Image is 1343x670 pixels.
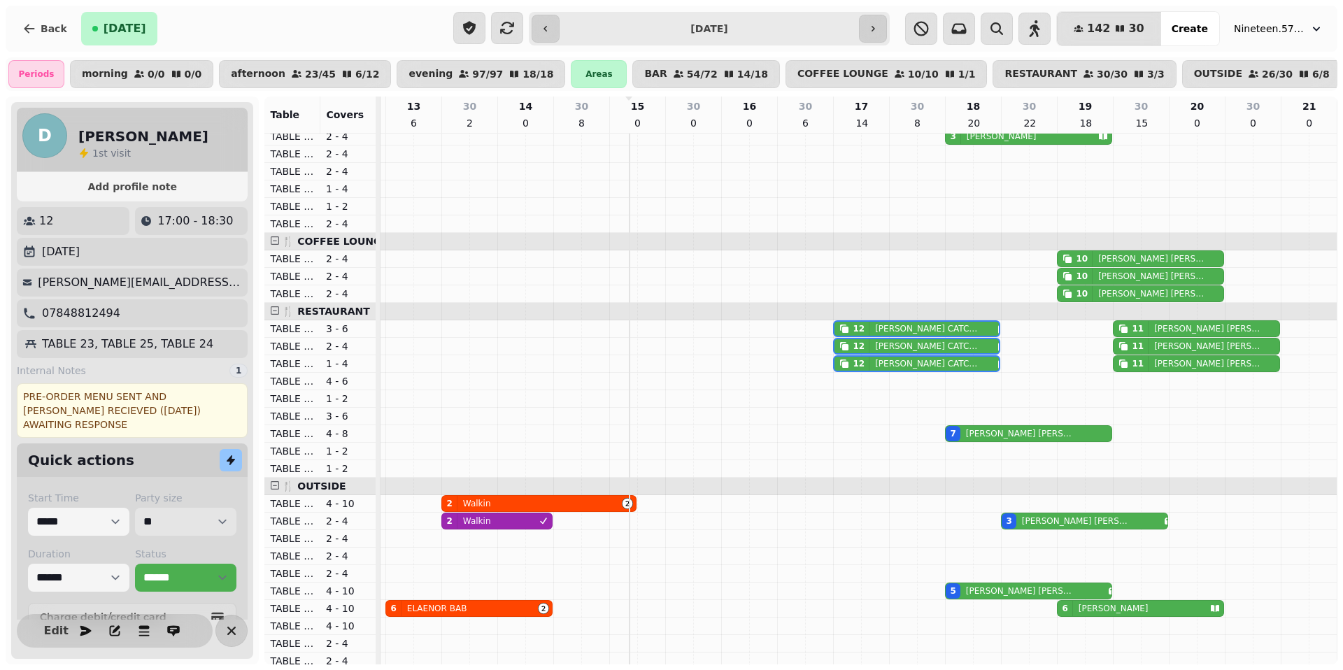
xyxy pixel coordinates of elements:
[270,409,315,423] p: TABLE 28
[270,601,315,615] p: TABLE 43
[1079,99,1092,113] p: 19
[326,549,371,563] p: 2 - 4
[326,392,371,406] p: 1 - 2
[397,60,565,88] button: evening97/9718/18
[78,127,208,146] h2: [PERSON_NAME]
[326,444,371,458] p: 1 - 2
[270,566,315,580] p: TABLE 41
[305,69,336,79] p: 23 / 45
[390,603,396,614] div: 6
[1247,116,1258,130] p: 0
[407,603,467,614] p: ELAENOR BAB
[270,164,315,178] p: TABLE 17
[270,287,315,301] p: TABLE 22
[270,462,315,476] p: TABLE 31
[38,127,52,144] span: D
[1022,515,1130,527] p: [PERSON_NAME] [PERSON_NAME]
[270,147,315,161] p: TABLE 16
[1246,99,1260,113] p: 30
[42,243,80,260] p: [DATE]
[644,69,667,80] p: BAR
[1154,341,1265,352] p: [PERSON_NAME] [PERSON_NAME]
[270,269,315,283] p: TABLE 21
[219,60,391,88] button: afternoon23/456/12
[270,217,315,231] p: TABLE 50
[270,497,315,511] p: TABLE 36
[875,341,983,352] p: [PERSON_NAME] CATCHPOLE
[326,199,371,213] p: 1 - 2
[958,69,976,79] p: 1 / 1
[229,364,248,378] div: 1
[11,12,78,45] button: Back
[326,427,371,441] p: 4 - 8
[104,23,146,34] span: [DATE]
[632,116,643,130] p: 0
[81,12,157,45] button: [DATE]
[967,131,1037,142] p: [PERSON_NAME]
[99,148,111,159] span: st
[446,498,452,509] div: 2
[92,146,131,160] p: visit
[270,357,315,371] p: TABLE 25
[911,99,924,113] p: 30
[1132,358,1144,369] div: 11
[408,69,453,80] p: evening
[282,480,346,492] span: 🍴 OUTSIDE
[1098,253,1209,264] p: [PERSON_NAME] [PERSON_NAME]
[270,619,315,633] p: TABLE 44
[326,532,371,546] p: 2 - 4
[270,322,315,336] p: TABLE 23
[1191,99,1204,113] p: 20
[908,69,939,79] p: 10 / 10
[270,636,315,650] p: TABLE 45
[1191,116,1202,130] p: 0
[270,252,315,266] p: TABLE 20
[967,99,980,113] p: 18
[799,99,812,113] p: 30
[1079,116,1090,130] p: 18
[1023,116,1035,130] p: 22
[853,358,865,369] div: 12
[28,491,129,505] label: Start Time
[17,383,248,438] div: PRE-ORDER MENU SENT AND [PERSON_NAME] RECIEVED ([DATE]) AWAITING RESPONSE
[687,99,700,113] p: 30
[135,491,236,505] label: Party size
[966,428,1074,439] p: [PERSON_NAME] [PERSON_NAME]
[1262,69,1293,79] p: 26 / 30
[1006,515,1011,527] div: 3
[1147,69,1165,79] p: 3 / 3
[1172,24,1208,34] span: Create
[326,654,371,668] p: 2 - 4
[326,182,371,196] p: 1 - 4
[326,462,371,476] p: 1 - 2
[326,129,371,143] p: 2 - 4
[688,116,699,130] p: 0
[1062,603,1067,614] div: 6
[950,428,955,439] div: 7
[38,274,242,291] p: [PERSON_NAME][EMAIL_ADDRESS][DOMAIN_NAME]
[270,532,315,546] p: TABLE 39
[950,131,955,142] div: 3
[797,69,888,80] p: COFFEE LOUNGE
[743,99,756,113] p: 16
[1023,99,1036,113] p: 30
[282,306,369,317] span: 🍴 RESTAURANT
[575,99,588,113] p: 30
[1087,23,1110,34] span: 142
[270,109,299,120] span: Table
[520,116,531,130] p: 0
[282,236,388,247] span: 🍴 COFFEE LOUNGE
[135,547,236,561] label: Status
[1076,253,1088,264] div: 10
[270,182,315,196] p: TABLE 18
[1135,116,1146,130] p: 15
[1079,603,1149,614] p: [PERSON_NAME]
[270,199,315,213] p: TABLE 19
[737,69,768,79] p: 14 / 18
[1312,69,1330,79] p: 6 / 8
[270,654,315,668] p: TABLE 46
[1057,12,1161,45] button: 14230
[270,129,315,143] p: TABLE 15
[853,341,865,352] div: 12
[28,547,129,561] label: Duration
